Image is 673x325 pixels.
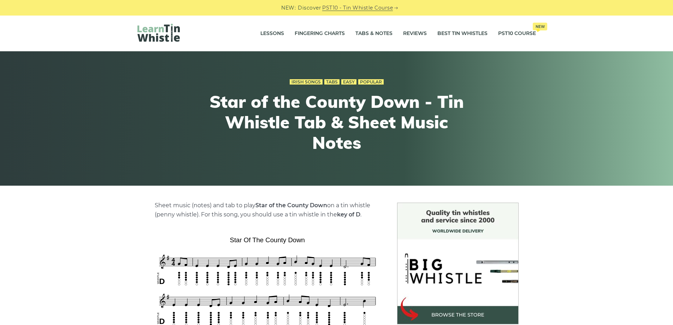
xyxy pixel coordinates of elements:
img: BigWhistle Tin Whistle Store [397,203,519,324]
strong: key of D [337,211,360,218]
a: Reviews [403,25,427,42]
a: PST10 CourseNew [498,25,536,42]
a: Easy [341,79,356,85]
a: Tabs & Notes [355,25,392,42]
a: Best Tin Whistles [437,25,488,42]
a: Irish Songs [290,79,323,85]
img: LearnTinWhistle.com [137,24,180,42]
strong: Star of the County Down [255,202,327,209]
a: Lessons [260,25,284,42]
a: Popular [358,79,384,85]
p: Sheet music (notes) and tab to play on a tin whistle (penny whistle). For this song, you should u... [155,201,380,219]
a: Fingering Charts [295,25,345,42]
h1: Star of the County Down - Tin Whistle Tab & Sheet Music Notes [207,92,467,153]
a: Tabs [324,79,340,85]
span: New [533,23,547,30]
